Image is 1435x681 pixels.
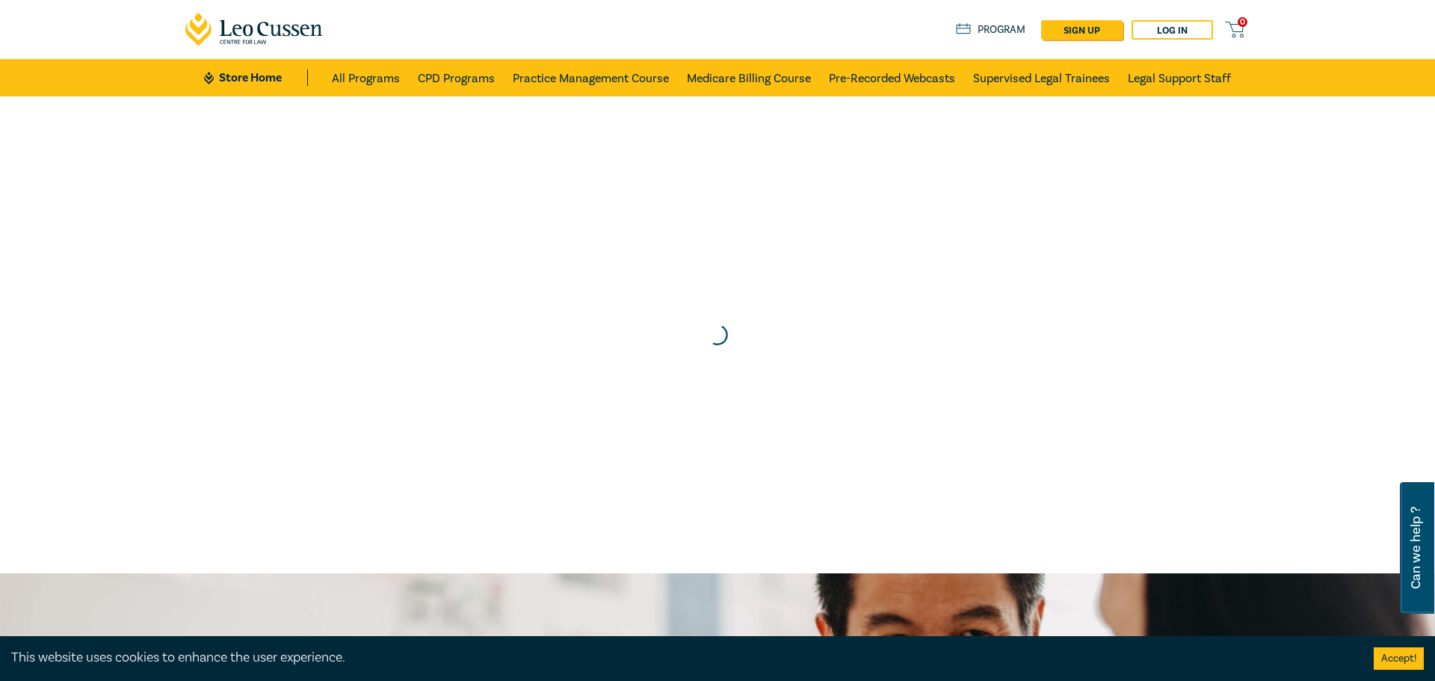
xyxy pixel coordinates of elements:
[1041,20,1123,40] a: sign up
[956,22,1025,38] a: Program
[1409,491,1423,605] span: Can we help ?
[973,59,1110,96] a: Supervised Legal Trainees
[204,70,308,86] a: Store Home
[1128,59,1231,96] a: Legal Support Staff
[687,59,811,96] a: Medicare Billing Course
[1238,17,1247,27] span: 0
[1374,647,1424,670] button: Accept cookies
[11,648,1351,668] div: This website uses cookies to enhance the user experience.
[829,59,955,96] a: Pre-Recorded Webcasts
[513,59,669,96] a: Practice Management Course
[418,59,495,96] a: CPD Programs
[332,59,400,96] a: All Programs
[1132,20,1213,40] a: Log in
